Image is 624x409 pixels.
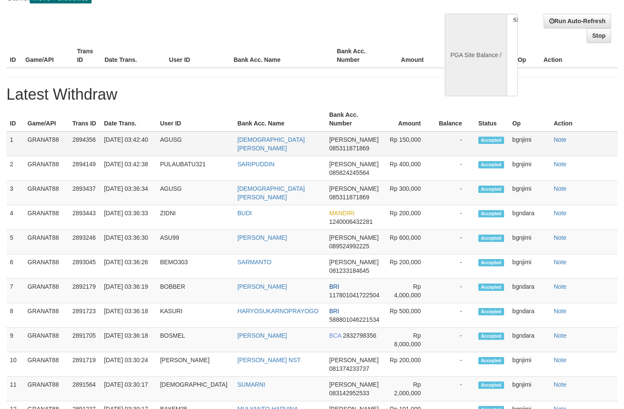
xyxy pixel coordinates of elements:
[478,333,504,340] span: Accepted
[22,43,73,68] th: Game/API
[24,230,69,254] td: GRANAT88
[434,107,475,131] th: Balance
[554,332,566,339] a: Note
[238,357,301,363] a: [PERSON_NAME] NST
[24,156,69,181] td: GRANAT88
[156,131,234,156] td: AGUSG
[509,131,550,156] td: bgnjimi
[230,43,333,68] th: Bank Acc. Name
[478,259,504,266] span: Accepted
[156,328,234,352] td: BOSMEL
[101,131,156,156] td: [DATE] 03:42:40
[165,43,230,68] th: User ID
[101,254,156,279] td: [DATE] 03:36:26
[6,230,24,254] td: 5
[329,308,339,314] span: BRI
[329,145,369,152] span: 085311871869
[101,352,156,377] td: [DATE] 03:30:24
[156,254,234,279] td: BEMO303
[101,230,156,254] td: [DATE] 03:36:30
[434,254,475,279] td: -
[514,43,540,68] th: Op
[385,230,434,254] td: Rp 600,000
[385,43,437,68] th: Amount
[24,328,69,352] td: GRANAT88
[329,259,379,266] span: [PERSON_NAME]
[101,303,156,328] td: [DATE] 03:36:18
[478,186,504,193] span: Accepted
[554,308,566,314] a: Note
[69,328,101,352] td: 2891705
[156,156,234,181] td: PULAUBATU321
[329,267,369,274] span: 081233184645
[69,131,101,156] td: 2894356
[329,316,379,323] span: 588801046221534
[478,161,504,168] span: Accepted
[234,107,326,131] th: Bank Acc. Name
[238,210,252,217] a: BUDI
[24,377,69,401] td: GRANAT88
[478,308,504,315] span: Accepted
[509,205,550,230] td: bgndara
[69,254,101,279] td: 2893045
[24,279,69,303] td: GRANAT88
[6,279,24,303] td: 7
[385,131,434,156] td: Rp 150,000
[24,181,69,205] td: GRANAT88
[509,254,550,279] td: bgnjimi
[475,107,509,131] th: Status
[385,303,434,328] td: Rp 500,000
[478,210,504,217] span: Accepted
[554,357,566,363] a: Note
[478,137,504,144] span: Accepted
[329,390,369,397] span: 083142952533
[554,381,566,388] a: Note
[24,303,69,328] td: GRANAT88
[156,230,234,254] td: ASU99
[238,161,275,168] a: SARIPUDDIN
[434,131,475,156] td: -
[478,357,504,364] span: Accepted
[385,254,434,279] td: Rp 200,000
[509,352,550,377] td: bgnjimi
[329,243,369,250] span: 089524992225
[554,259,566,266] a: Note
[6,181,24,205] td: 3
[69,377,101,401] td: 2891564
[385,377,434,401] td: Rp 2,000,000
[434,352,475,377] td: -
[329,365,369,372] span: 081374233737
[101,377,156,401] td: [DATE] 03:30:17
[554,185,566,192] a: Note
[69,181,101,205] td: 2893437
[509,230,550,254] td: bgnjimi
[434,156,475,181] td: -
[434,377,475,401] td: -
[238,259,272,266] a: SARMANTO
[434,181,475,205] td: -
[385,107,434,131] th: Amount
[101,107,156,131] th: Date Trans.
[238,185,305,201] a: [DEMOGRAPHIC_DATA][PERSON_NAME]
[329,161,379,168] span: [PERSON_NAME]
[24,107,69,131] th: Game/API
[329,210,355,217] span: MANDIRI
[101,205,156,230] td: [DATE] 03:36:33
[554,234,566,241] a: Note
[329,194,369,201] span: 085311871869
[6,205,24,230] td: 4
[329,234,379,241] span: [PERSON_NAME]
[509,107,550,131] th: Op
[385,181,434,205] td: Rp 300,000
[385,279,434,303] td: Rp 4,000,000
[509,181,550,205] td: bgnjimi
[509,156,550,181] td: bgnjimi
[156,377,234,401] td: [DEMOGRAPHIC_DATA]
[434,205,475,230] td: -
[156,107,234,131] th: User ID
[434,279,475,303] td: -
[6,254,24,279] td: 6
[24,205,69,230] td: GRANAT88
[238,308,319,314] a: HARYOSUKARNOPRAYOGO
[509,328,550,352] td: bgndara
